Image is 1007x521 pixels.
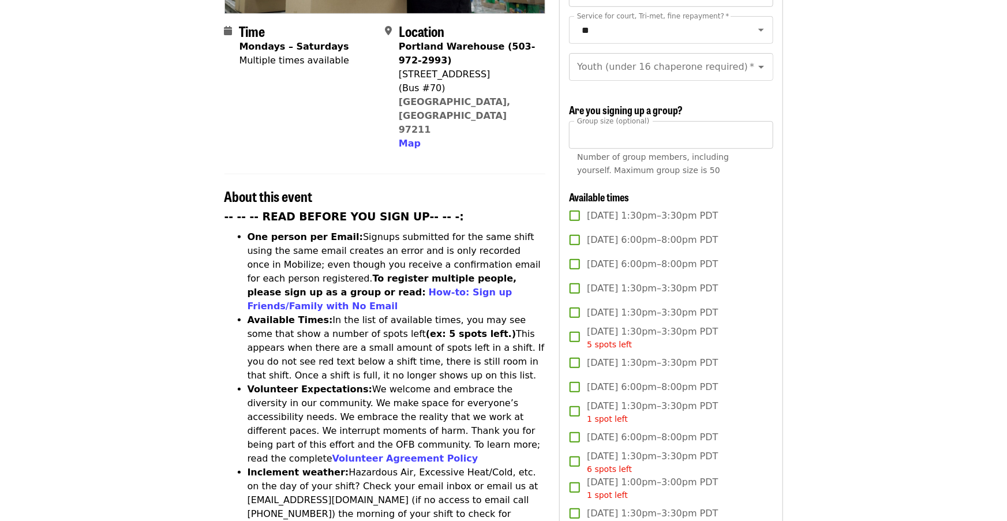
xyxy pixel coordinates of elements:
[248,384,373,395] strong: Volunteer Expectations:
[569,189,629,204] span: Available times
[224,186,313,206] span: About this event
[587,414,628,423] span: 1 spot left
[587,306,718,320] span: [DATE] 1:30pm–3:30pm PDT
[399,138,421,149] span: Map
[587,325,718,351] span: [DATE] 1:30pm–3:30pm PDT
[587,507,718,520] span: [DATE] 1:30pm–3:30pm PDT
[587,430,718,444] span: [DATE] 6:00pm–8:00pm PDT
[587,233,718,247] span: [DATE] 6:00pm–8:00pm PDT
[399,81,536,95] div: (Bus #70)
[587,282,718,295] span: [DATE] 1:30pm–3:30pm PDT
[385,25,392,36] i: map-marker-alt icon
[587,209,718,223] span: [DATE] 1:30pm–3:30pm PDT
[239,21,265,41] span: Time
[577,117,649,125] span: Group size (optional)
[587,380,718,394] span: [DATE] 6:00pm–8:00pm PDT
[426,328,516,339] strong: (ex: 5 spots left.)
[587,490,628,500] span: 1 spot left
[577,13,729,20] label: Service for court, Tri-met, fine repayment?
[569,102,683,117] span: Are you signing up a group?
[248,467,349,478] strong: Inclement weather:
[399,137,421,151] button: Map
[587,475,718,501] span: [DATE] 1:00pm–3:00pm PDT
[399,68,536,81] div: [STREET_ADDRESS]
[569,121,773,149] input: [object Object]
[248,231,364,242] strong: One person per Email:
[587,340,632,349] span: 5 spots left
[248,287,512,312] a: How-to: Sign up Friends/Family with No Email
[399,96,511,135] a: [GEOGRAPHIC_DATA], [GEOGRAPHIC_DATA] 97211
[753,22,769,38] button: Open
[239,54,349,68] div: Multiple times available
[753,59,769,75] button: Open
[587,257,718,271] span: [DATE] 6:00pm–8:00pm PDT
[248,383,546,466] li: We welcome and embrace the diversity in our community. We make space for everyone’s accessibility...
[399,21,444,41] span: Location
[248,230,546,313] li: Signups submitted for the same shift using the same email creates an error and is only recorded o...
[248,313,546,383] li: In the list of available times, you may see some that show a number of spots left This appears wh...
[399,41,536,66] strong: Portland Warehouse (503-972-2993)
[587,464,632,474] span: 6 spots left
[587,356,718,370] span: [DATE] 1:30pm–3:30pm PDT
[587,449,718,475] span: [DATE] 1:30pm–3:30pm PDT
[239,41,349,52] strong: Mondays – Saturdays
[248,273,517,298] strong: To register multiple people, please sign up as a group or read:
[224,211,465,223] strong: -- -- -- READ BEFORE YOU SIGN UP-- -- -:
[248,314,333,325] strong: Available Times:
[224,25,233,36] i: calendar icon
[577,152,729,175] span: Number of group members, including yourself. Maximum group size is 50
[587,399,718,425] span: [DATE] 1:30pm–3:30pm PDT
[332,453,478,464] a: Volunteer Agreement Policy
